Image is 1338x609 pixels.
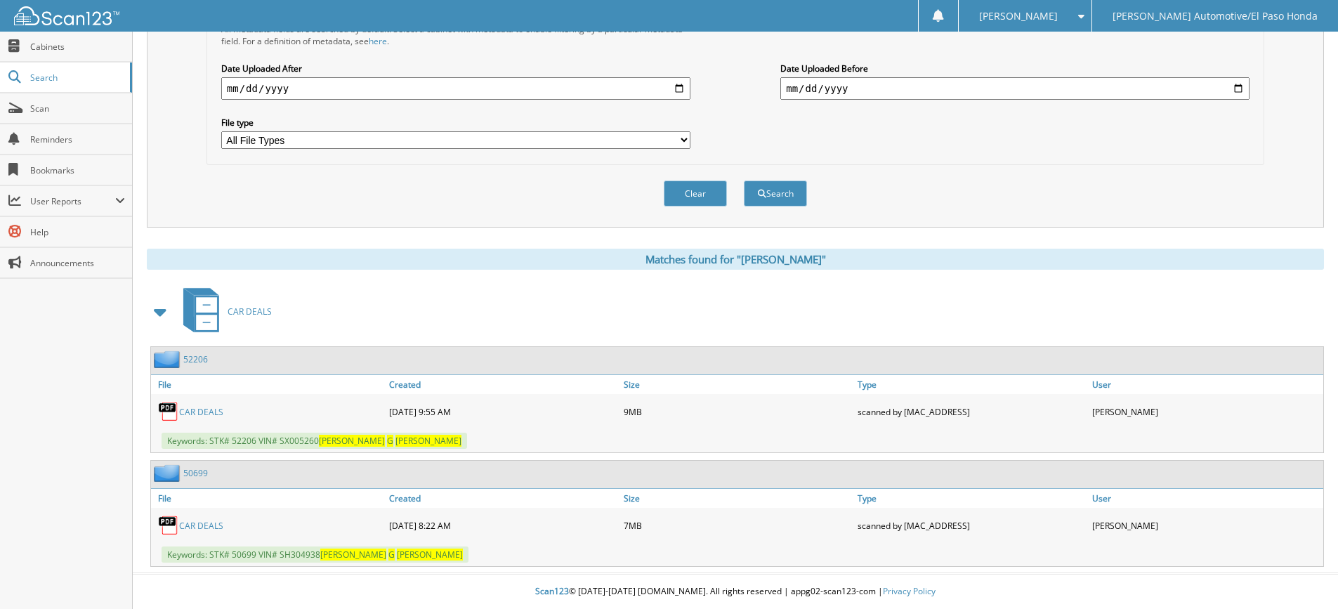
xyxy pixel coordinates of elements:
[30,226,125,238] span: Help
[30,133,125,145] span: Reminders
[133,575,1338,609] div: © [DATE]-[DATE] [DOMAIN_NAME]. All rights reserved | appg02-scan123-com |
[151,489,386,508] a: File
[369,35,387,47] a: here
[158,515,179,536] img: PDF.png
[854,489,1089,508] a: Type
[386,511,620,539] div: [DATE] 8:22 AM
[228,306,272,317] span: CAR DEALS
[179,406,223,418] a: CAR DEALS
[388,549,395,561] span: G
[154,464,183,482] img: folder2.png
[162,433,467,449] span: Keywords: STK# 52206 VIN# SX005260
[397,549,463,561] span: [PERSON_NAME]
[158,401,179,422] img: PDF.png
[386,489,620,508] a: Created
[883,585,936,597] a: Privacy Policy
[183,353,208,365] a: 52206
[221,23,690,47] div: All metadata fields are searched by default. Select a cabinet with metadata to enable filtering b...
[620,375,855,394] a: Size
[387,435,393,447] span: G
[744,181,807,207] button: Search
[664,181,727,207] button: Clear
[1089,511,1323,539] div: [PERSON_NAME]
[151,375,386,394] a: File
[30,41,125,53] span: Cabinets
[1089,489,1323,508] a: User
[854,375,1089,394] a: Type
[1113,12,1318,20] span: [PERSON_NAME] Automotive/El Paso Honda
[30,72,123,84] span: Search
[30,164,125,176] span: Bookmarks
[780,77,1250,100] input: end
[175,284,272,339] a: CAR DEALS
[1089,398,1323,426] div: [PERSON_NAME]
[319,435,385,447] span: [PERSON_NAME]
[620,489,855,508] a: Size
[30,103,125,114] span: Scan
[221,63,690,74] label: Date Uploaded After
[620,398,855,426] div: 9MB
[154,351,183,368] img: folder2.png
[30,195,115,207] span: User Reports
[162,546,468,563] span: Keywords: STK# 50699 VIN# SH304938
[395,435,461,447] span: [PERSON_NAME]
[386,375,620,394] a: Created
[780,63,1250,74] label: Date Uploaded Before
[854,511,1089,539] div: scanned by [MAC_ADDRESS]
[30,257,125,269] span: Announcements
[320,549,386,561] span: [PERSON_NAME]
[854,398,1089,426] div: scanned by [MAC_ADDRESS]
[14,6,119,25] img: scan123-logo-white.svg
[179,520,223,532] a: CAR DEALS
[1268,542,1338,609] iframe: Chat Widget
[1089,375,1323,394] a: User
[535,585,569,597] span: Scan123
[221,77,690,100] input: start
[620,511,855,539] div: 7MB
[979,12,1058,20] span: [PERSON_NAME]
[147,249,1324,270] div: Matches found for "[PERSON_NAME]"
[386,398,620,426] div: [DATE] 9:55 AM
[221,117,690,129] label: File type
[183,467,208,479] a: 50699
